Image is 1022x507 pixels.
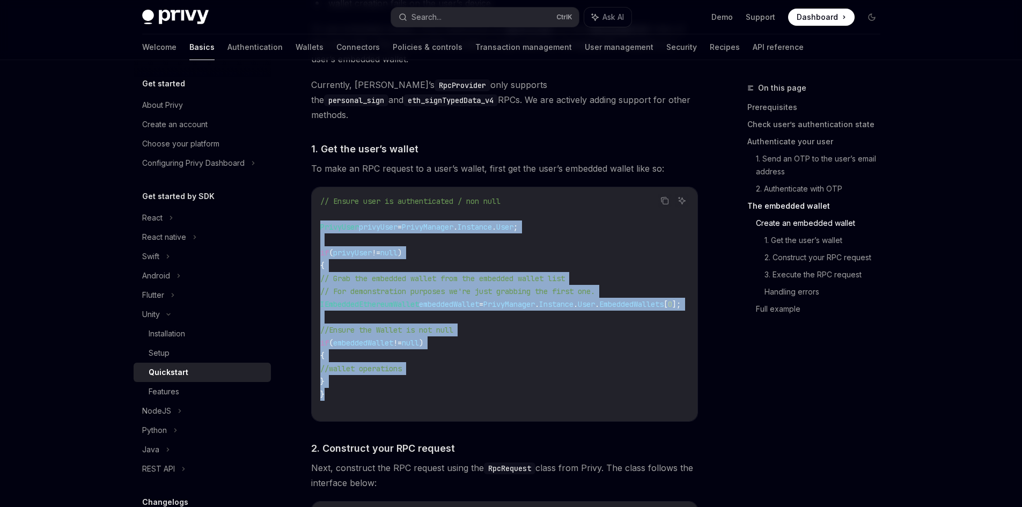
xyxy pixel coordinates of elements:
[863,9,880,26] button: Toggle dark mode
[227,34,283,60] a: Authentication
[595,299,599,309] span: .
[764,249,889,266] a: 2. Construct your RPC request
[578,299,595,309] span: User
[134,95,271,115] a: About Privy
[666,34,697,60] a: Security
[320,222,359,232] span: PrivyUser
[764,266,889,283] a: 3. Execute the RPC request
[398,222,402,232] span: =
[142,190,215,203] h5: Get started by SDK
[391,8,579,27] button: Search...CtrlK
[320,196,501,206] span: // Ensure user is authenticated / non null
[359,222,398,232] span: privyUser
[747,133,889,150] a: Authenticate your user
[142,289,164,302] div: Flutter
[492,222,496,232] span: .
[574,299,578,309] span: .
[753,34,804,60] a: API reference
[419,299,479,309] span: embeddedWallet
[403,94,498,106] code: eth_signTypedData_v4
[747,116,889,133] a: Check user’s authentication state
[336,34,380,60] a: Connectors
[149,327,185,340] div: Installation
[320,325,453,335] span: //Ensure the Wallet is not null
[311,77,698,122] span: Currently, [PERSON_NAME]’s only supports the and RPCs. We are actively adding support for other m...
[142,157,245,170] div: Configuring Privy Dashboard
[402,338,419,348] span: null
[453,222,458,232] span: .
[788,9,855,26] a: Dashboard
[756,150,889,180] a: 1. Send an OTP to the user’s email address
[311,460,698,490] span: Next, construct the RPC request using the class from Privy. The class follows the interface below:
[479,299,483,309] span: =
[320,299,419,309] span: IEmbeddedEthereumWallet
[668,299,672,309] span: 0
[333,248,372,258] span: privyUser
[380,248,398,258] span: null
[711,12,733,23] a: Demo
[797,12,838,23] span: Dashboard
[134,134,271,153] a: Choose your platform
[372,248,380,258] span: !=
[149,385,179,398] div: Features
[142,308,160,321] div: Unity
[320,338,329,348] span: if
[296,34,323,60] a: Wallets
[189,34,215,60] a: Basics
[758,82,806,94] span: On this page
[134,324,271,343] a: Installation
[324,94,388,106] code: personal_sign
[142,211,163,224] div: React
[142,34,177,60] a: Welcome
[675,194,689,208] button: Ask AI
[435,79,490,91] code: RpcProvider
[320,364,402,373] span: //wallet operations
[142,99,183,112] div: About Privy
[747,99,889,116] a: Prerequisites
[398,248,402,258] span: )
[329,338,333,348] span: (
[664,299,668,309] span: [
[320,390,325,399] span: }
[746,12,775,23] a: Support
[756,300,889,318] a: Full example
[320,286,595,296] span: // For demonstration purposes we're just grabbing the first one.
[142,231,186,244] div: React native
[329,248,333,258] span: (
[393,34,462,60] a: Policies & controls
[320,261,325,270] span: {
[599,299,664,309] span: EmbeddedWallets
[747,197,889,215] a: The embedded wallet
[393,338,402,348] span: !=
[134,382,271,401] a: Features
[484,462,535,474] code: RpcRequest
[320,274,565,283] span: // Grab the embedded wallet from the embedded wallet list
[535,299,539,309] span: .
[584,8,631,27] button: Ask AI
[764,232,889,249] a: 1. Get the user’s wallet
[419,338,423,348] span: )
[149,347,170,359] div: Setup
[539,299,574,309] span: Instance
[658,194,672,208] button: Copy the contents from the code block
[710,34,740,60] a: Recipes
[475,34,572,60] a: Transaction management
[320,377,325,386] span: }
[333,338,393,348] span: embeddedWallet
[585,34,653,60] a: User management
[142,10,209,25] img: dark logo
[134,343,271,363] a: Setup
[320,248,329,258] span: if
[496,222,513,232] span: User
[142,250,159,263] div: Swift
[556,13,572,21] span: Ctrl K
[402,222,453,232] span: PrivyManager
[142,137,219,150] div: Choose your platform
[142,462,175,475] div: REST API
[756,215,889,232] a: Create an embedded wallet
[142,118,208,131] div: Create an account
[149,366,188,379] div: Quickstart
[513,222,518,232] span: ;
[142,424,167,437] div: Python
[134,363,271,382] a: Quickstart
